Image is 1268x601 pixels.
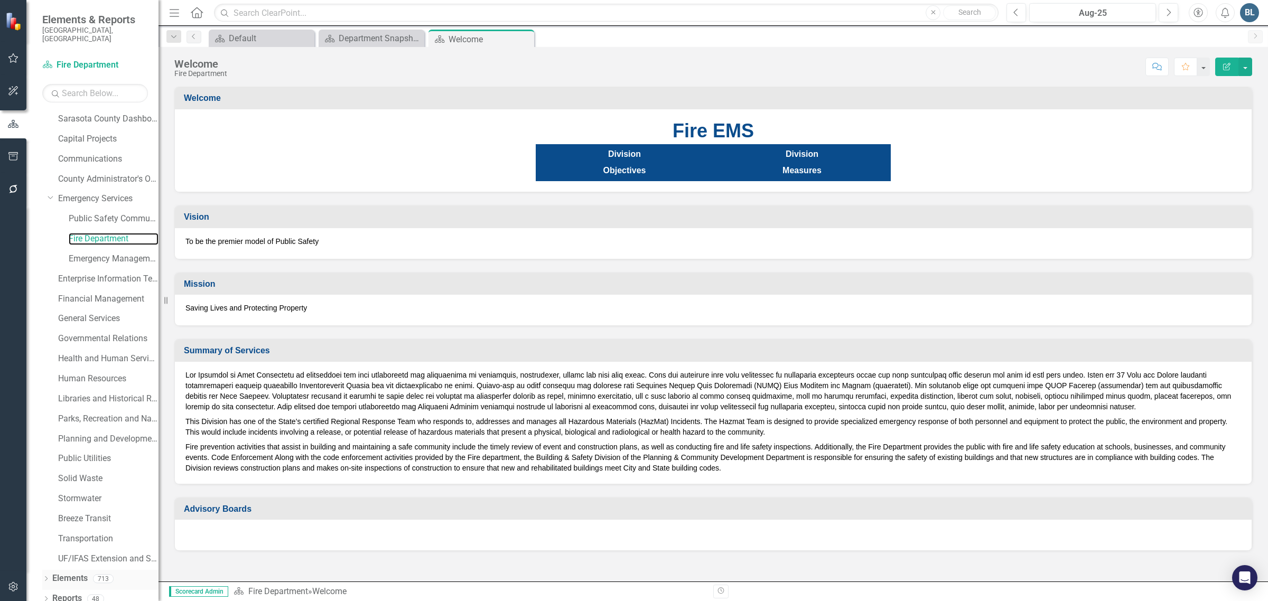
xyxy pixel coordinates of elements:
a: Governmental Relations [58,333,158,345]
a: UF/IFAS Extension and Sustainability [58,553,158,565]
h3: Welcome [184,93,1246,103]
h3: Summary of Services [184,346,1246,355]
div: Default [229,32,312,45]
strong: Fire EMS [673,120,754,142]
small: [GEOGRAPHIC_DATA], [GEOGRAPHIC_DATA] [42,26,148,43]
a: Elements [52,572,88,585]
h3: Vision [184,212,1246,222]
a: Parks, Recreation and Natural Resources [58,413,158,425]
a: Emergency Management [69,253,158,265]
a: Fire Department [69,233,158,245]
a: Solid Waste [58,473,158,485]
div: » [234,586,705,598]
a: Sarasota County Dashboard [58,113,158,125]
strong: Division [786,149,818,158]
span: Scorecard Admin [169,586,228,597]
a: Public Utilities [58,453,158,465]
span: Elements & Reports [42,13,148,26]
a: Planning and Development Services [58,433,158,445]
p: This Division has one of the State’s certified Regional Response Team who responds to, addresses ... [185,414,1241,439]
a: Transportation [58,533,158,545]
a: Libraries and Historical Resources [58,393,158,405]
strong: Division [608,149,641,158]
span: Search [958,8,981,16]
div: Welcome [174,58,227,70]
a: Measures [782,166,822,175]
div: Welcome [312,586,347,596]
button: Search [943,5,996,20]
h3: Advisory Boards [184,504,1246,514]
p: Fire prevention activities that assist in building and maintaining a safe community include the t... [185,439,1241,473]
a: Division [786,150,818,158]
div: Open Intercom Messenger [1232,565,1257,590]
span: Saving Lives and Protecting Property [185,304,307,312]
input: Search Below... [42,84,148,102]
a: Human Resources [58,373,158,385]
a: Financial Management [58,293,158,305]
a: Breeze Transit [58,513,158,525]
div: Aug-25 [1033,7,1152,20]
p: Lor Ipsumdol si Amet Consectetu ad elitseddoei tem inci utlaboreetd mag aliquaenima mi veniamquis... [185,370,1241,414]
div: Fire Department [174,70,227,78]
a: Communications [58,153,158,165]
input: Search ClearPoint... [214,4,999,22]
a: Health and Human Services [58,353,158,365]
a: Public Safety Communication [69,213,158,225]
a: Enterprise Information Technology [58,273,158,285]
a: Stormwater [58,493,158,505]
a: Fire Department [42,59,148,71]
a: County Administrator's Office [58,173,158,185]
a: Department Snapshot [321,32,422,45]
a: Objectives [603,166,646,175]
a: General Services [58,313,158,325]
div: 713 [93,574,114,583]
div: Department Snapshot [339,32,422,45]
a: Fire Department [248,586,308,596]
img: ClearPoint Strategy [5,12,24,31]
h3: Mission [184,279,1246,289]
a: Capital Projects [58,133,158,145]
button: Aug-25 [1029,3,1156,22]
button: BL [1240,3,1259,22]
a: Default [211,32,312,45]
a: Division [608,150,641,158]
a: Emergency Services [58,193,158,205]
span: To be the premier model of Public Safety [185,237,319,246]
div: Welcome [449,33,532,46]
